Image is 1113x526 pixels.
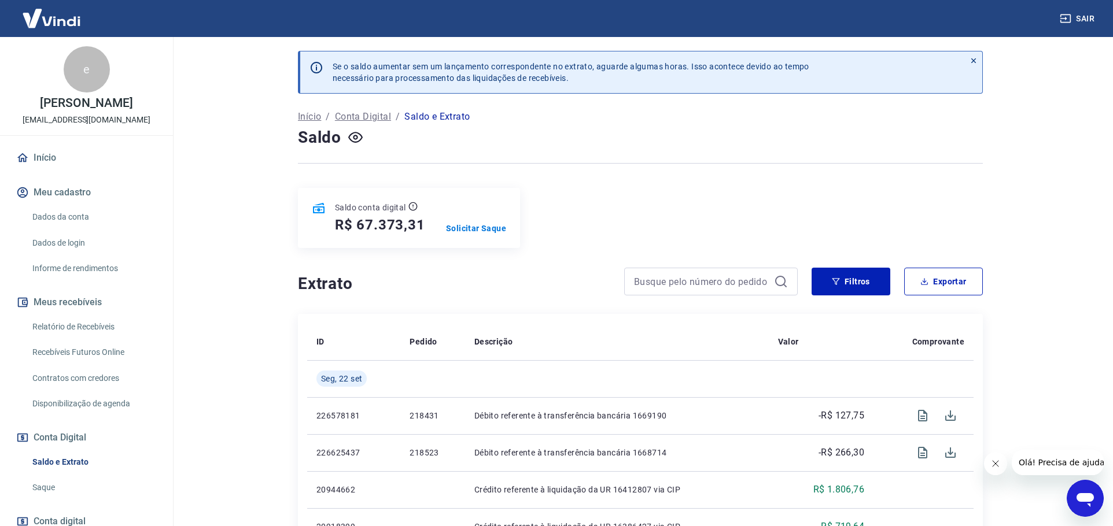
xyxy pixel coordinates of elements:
[819,409,864,423] p: -R$ 127,75
[446,223,506,234] a: Solicitar Saque
[28,366,159,390] a: Contratos com credores
[819,446,864,460] p: -R$ 266,30
[812,268,890,295] button: Filtros
[937,439,964,466] span: Download
[909,402,937,429] span: Visualizar
[316,484,391,495] p: 20944662
[28,392,159,416] a: Disponibilização de agenda
[1057,8,1099,29] button: Sair
[316,447,391,458] p: 226625437
[474,410,760,421] p: Débito referente à transferência bancária 1669190
[937,402,964,429] span: Download
[474,447,760,458] p: Débito referente à transferência bancária 1668714
[410,410,455,421] p: 218431
[1012,450,1104,475] iframe: Mensagem da empresa
[474,484,760,495] p: Crédito referente à liquidação da UR 16412807 via CIP
[321,373,362,384] span: Seg, 22 set
[410,336,437,347] p: Pedido
[7,8,97,17] span: Olá! Precisa de ajuda?
[14,425,159,450] button: Conta Digital
[23,114,150,126] p: [EMAIL_ADDRESS][DOMAIN_NAME]
[984,452,1007,475] iframe: Fechar mensagem
[14,180,159,205] button: Meu cadastro
[326,110,330,124] p: /
[298,110,321,124] a: Início
[28,450,159,474] a: Saldo e Extrato
[909,439,937,466] span: Visualizar
[28,231,159,255] a: Dados de login
[316,410,391,421] p: 226578181
[335,110,391,124] a: Conta Digital
[14,145,159,171] a: Início
[298,272,610,295] h4: Extrato
[335,216,425,234] h5: R$ 67.373,31
[335,202,406,213] p: Saldo conta digital
[904,268,983,295] button: Exportar
[316,336,325,347] p: ID
[14,290,159,315] button: Meus recebíveis
[28,257,159,280] a: Informe de rendimentos
[333,61,809,84] p: Se o saldo aumentar sem um lançamento correspondente no extrato, aguarde algumas horas. Isso acon...
[813,483,864,497] p: R$ 1.806,76
[912,336,964,347] p: Comprovante
[1067,480,1104,517] iframe: Botão para abrir a janela de mensagens
[298,126,341,149] h4: Saldo
[634,273,769,290] input: Busque pelo número do pedido
[40,97,132,109] p: [PERSON_NAME]
[14,1,89,36] img: Vindi
[28,315,159,339] a: Relatório de Recebíveis
[404,110,470,124] p: Saldo e Extrato
[396,110,400,124] p: /
[28,340,159,364] a: Recebíveis Futuros Online
[28,476,159,499] a: Saque
[64,46,110,92] div: e
[28,205,159,229] a: Dados da conta
[410,447,455,458] p: 218523
[474,336,513,347] p: Descrição
[778,336,799,347] p: Valor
